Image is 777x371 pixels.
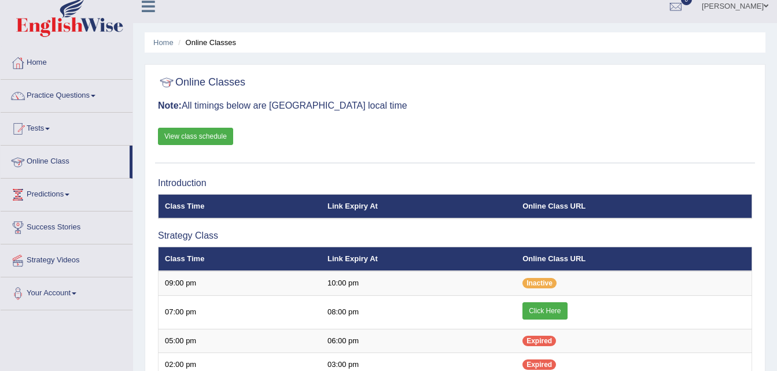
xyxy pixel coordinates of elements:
h3: Strategy Class [158,231,752,241]
h2: Online Classes [158,74,245,91]
a: Home [1,47,132,76]
th: Class Time [159,247,321,271]
th: Online Class URL [516,194,752,218]
a: Home [153,38,174,47]
a: Practice Questions [1,80,132,109]
b: Note: [158,101,182,110]
span: Inactive [522,278,557,288]
td: 08:00 pm [321,295,516,329]
a: Success Stories [1,212,132,240]
span: Expired [522,359,556,370]
a: Your Account [1,277,132,306]
a: Click Here [522,302,567,320]
th: Online Class URL [516,247,752,271]
td: 10:00 pm [321,271,516,295]
td: 06:00 pm [321,329,516,353]
a: Online Class [1,146,130,175]
li: Online Classes [175,37,236,48]
a: Predictions [1,179,132,207]
td: 07:00 pm [159,295,321,329]
span: Expired [522,336,556,346]
th: Link Expiry At [321,194,516,218]
a: View class schedule [158,128,233,145]
th: Class Time [159,194,321,218]
h3: Introduction [158,178,752,188]
h3: All timings below are [GEOGRAPHIC_DATA] local time [158,101,752,111]
a: Tests [1,113,132,142]
th: Link Expiry At [321,247,516,271]
a: Strategy Videos [1,244,132,273]
td: 09:00 pm [159,271,321,295]
td: 05:00 pm [159,329,321,353]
